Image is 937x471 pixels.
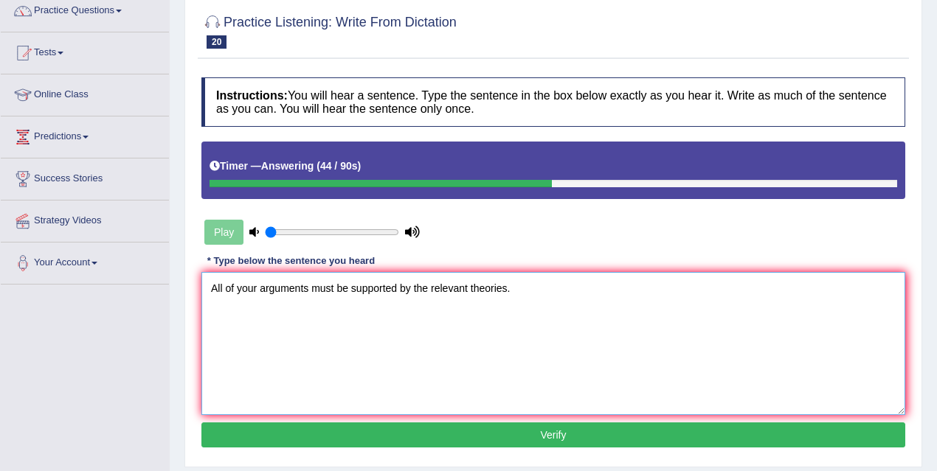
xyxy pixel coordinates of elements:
[317,160,320,172] b: (
[1,158,169,195] a: Success Stories
[1,243,169,279] a: Your Account
[201,422,905,447] button: Verify
[201,77,905,127] h4: You will hear a sentence. Type the sentence in the box below exactly as you hear it. Write as muc...
[207,35,227,49] span: 20
[216,89,288,102] b: Instructions:
[1,74,169,111] a: Online Class
[201,12,457,49] h2: Practice Listening: Write From Dictation
[1,200,169,237] a: Strategy Videos
[358,160,362,172] b: )
[1,116,169,153] a: Predictions
[1,32,169,69] a: Tests
[261,160,314,172] b: Answering
[201,254,381,268] div: * Type below the sentence you heard
[210,161,361,172] h5: Timer —
[320,160,358,172] b: 44 / 90s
